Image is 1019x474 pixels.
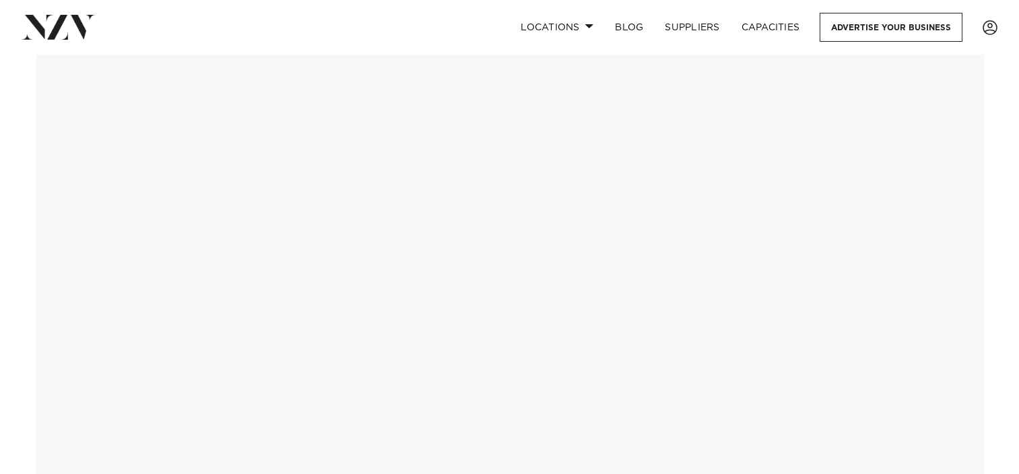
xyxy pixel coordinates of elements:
[820,13,962,42] a: Advertise your business
[731,13,811,42] a: Capacities
[604,13,654,42] a: BLOG
[654,13,730,42] a: SUPPLIERS
[22,15,95,39] img: nzv-logo.png
[510,13,604,42] a: Locations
